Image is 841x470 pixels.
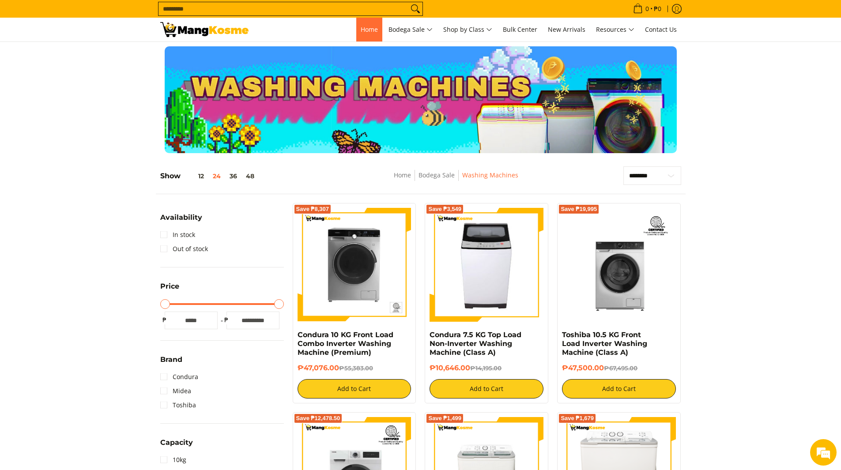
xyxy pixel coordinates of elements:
summary: Open [160,214,202,228]
a: Toshiba [160,398,196,412]
del: ₱55,383.00 [339,365,373,372]
span: 0 [644,6,650,12]
textarea: Type your message and hit 'Enter' [4,241,168,272]
a: New Arrivals [543,18,590,41]
a: Condura 7.5 KG Top Load Non-Inverter Washing Machine (Class A) [430,331,521,357]
del: ₱67,495.00 [604,365,637,372]
summary: Open [160,439,193,453]
span: Home [361,25,378,34]
a: Shop by Class [439,18,497,41]
a: Bulk Center [498,18,542,41]
button: 48 [241,173,259,180]
span: Save ₱8,307 [296,207,329,212]
del: ₱14,195.00 [470,365,502,372]
div: Chat with us now [46,49,148,61]
img: Toshiba 10.5 KG Front Load Inverter Washing Machine (Class A) [562,208,676,322]
span: Resources [596,24,634,35]
button: 36 [225,173,241,180]
a: Resources [592,18,639,41]
img: Washing Machines l Mang Kosme: Home Appliances Warehouse Sale Partner [160,22,249,37]
h5: Show [160,172,259,180]
nav: Main Menu [257,18,681,41]
span: • [630,4,664,14]
summary: Open [160,283,179,297]
a: In stock [160,228,195,242]
span: Save ₱1,679 [561,416,594,421]
h6: ₱47,076.00 [298,364,411,372]
span: ₱ [160,316,169,324]
button: 12 [181,173,208,180]
span: Save ₱1,499 [428,416,461,421]
h6: ₱10,646.00 [430,364,543,372]
span: ₱0 [652,6,663,12]
a: Bodega Sale [419,171,455,179]
img: condura-7.5kg-topload-non-inverter-washing-machine-class-c-full-view-mang-kosme [434,208,540,322]
button: Add to Cart [298,379,411,399]
a: Out of stock [160,242,208,256]
span: Bulk Center [503,25,537,34]
a: 10kg [160,453,186,467]
span: New Arrivals [548,25,585,34]
a: Condura [160,370,198,384]
button: Add to Cart [562,379,676,399]
a: Condura 10 KG Front Load Combo Inverter Washing Machine (Premium) [298,331,393,357]
span: Save ₱3,549 [428,207,461,212]
a: Home [356,18,382,41]
span: Save ₱19,995 [561,207,597,212]
span: Price [160,283,179,290]
span: Capacity [160,439,193,446]
a: Bodega Sale [384,18,437,41]
span: Bodega Sale [388,24,433,35]
a: Toshiba 10.5 KG Front Load Inverter Washing Machine (Class A) [562,331,647,357]
div: Minimize live chat window [145,4,166,26]
a: Home [394,171,411,179]
span: Brand [160,356,182,363]
a: Washing Machines [462,171,518,179]
span: Availability [160,214,202,221]
a: Midea [160,384,191,398]
summary: Open [160,356,182,370]
span: Shop by Class [443,24,492,35]
button: Add to Cart [430,379,543,399]
span: Save ₱12,478.50 [296,416,340,421]
button: 24 [208,173,225,180]
span: ₱ [222,316,231,324]
h6: ₱47,500.00 [562,364,676,372]
nav: Breadcrumbs [332,170,580,190]
a: Contact Us [641,18,681,41]
span: We're online! [51,111,122,200]
img: Condura 10 KG Front Load Combo Inverter Washing Machine (Premium) [298,208,411,322]
button: Search [408,2,422,15]
span: Contact Us [645,25,677,34]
